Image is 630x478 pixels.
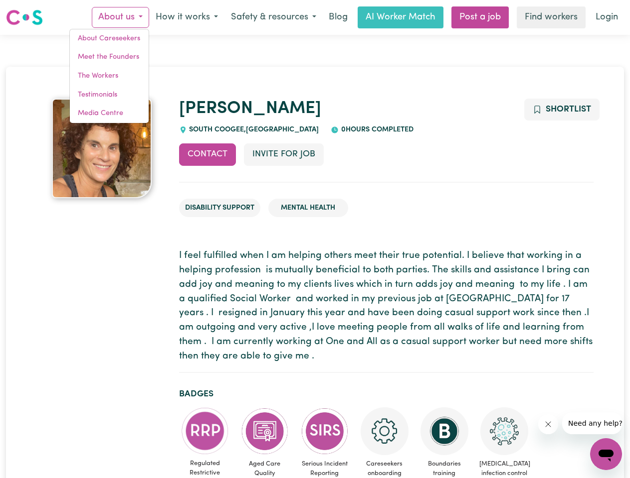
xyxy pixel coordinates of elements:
[149,7,224,28] button: How it works
[181,407,229,455] img: CS Academy: Regulated Restrictive Practices course completed
[92,7,149,28] button: About us
[590,438,622,470] iframe: Button to launch messaging window
[179,143,236,165] button: Contact
[179,389,594,399] h2: Badges
[179,249,594,363] p: I feel fulfilled when I am helping others meet their true potential. I believe that working in a ...
[546,105,591,114] span: Shortlist
[301,407,349,455] img: CS Academy: Serious Incident Reporting Scheme course completed
[524,99,600,120] button: Add to shortlist
[224,7,323,28] button: Safety & resources
[241,407,289,455] img: CS Academy: Aged Care Quality Standards & Code of Conduct course completed
[590,6,624,28] a: Login
[52,99,152,198] img: Belinda
[358,6,443,28] a: AI Worker Match
[339,126,414,133] span: 0 hours completed
[6,8,43,26] img: Careseekers logo
[69,29,149,123] div: About us
[517,6,586,28] a: Find workers
[451,6,509,28] a: Post a job
[538,414,558,434] iframe: Close message
[420,407,468,455] img: CS Academy: Boundaries in care and support work course completed
[6,6,43,29] a: Careseekers logo
[70,48,149,67] a: Meet the Founders
[562,412,622,434] iframe: Message from company
[179,199,260,218] li: Disability Support
[187,126,319,133] span: SOUTH COOGEE , [GEOGRAPHIC_DATA]
[37,99,167,198] a: Belinda's profile picture'
[70,29,149,48] a: About Careseekers
[480,407,528,455] img: CS Academy: COVID-19 Infection Control Training course completed
[268,199,348,218] li: Mental Health
[70,67,149,86] a: The Workers
[361,407,409,455] img: CS Academy: Careseekers Onboarding course completed
[179,100,321,118] a: [PERSON_NAME]
[244,143,324,165] button: Invite for Job
[70,104,149,123] a: Media Centre
[323,6,354,28] a: Blog
[6,7,60,15] span: Need any help?
[70,86,149,105] a: Testimonials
